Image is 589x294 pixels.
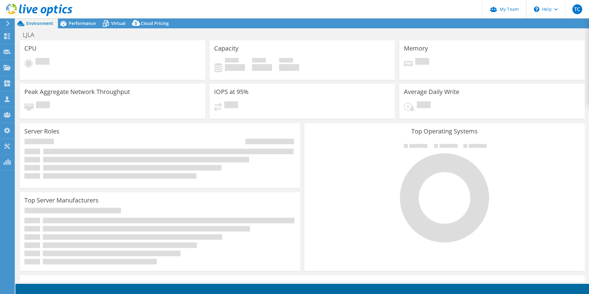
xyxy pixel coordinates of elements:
[309,128,580,135] h3: Top Operating Systems
[225,58,239,64] span: Used
[24,128,59,135] h3: Server Roles
[417,101,431,110] span: Pending
[214,45,238,52] h3: Capacity
[24,197,99,204] h3: Top Server Manufacturers
[252,58,266,64] span: Free
[404,88,459,95] h3: Average Daily Write
[111,20,125,26] span: Virtual
[279,64,299,71] h4: 0 GiB
[35,58,49,66] span: Pending
[69,20,96,26] span: Performance
[572,4,582,14] span: TC
[141,20,169,26] span: Cloud Pricing
[24,45,37,52] h3: CPU
[36,101,50,110] span: Pending
[224,101,238,110] span: Pending
[214,88,249,95] h3: IOPS at 95%
[534,6,539,12] svg: \n
[225,64,245,71] h4: 0 GiB
[404,45,428,52] h3: Memory
[252,64,272,71] h4: 0 GiB
[26,20,53,26] span: Environment
[24,88,130,95] h3: Peak Aggregate Network Throughput
[279,58,293,64] span: Total
[415,58,429,66] span: Pending
[20,31,44,38] h1: LJLA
